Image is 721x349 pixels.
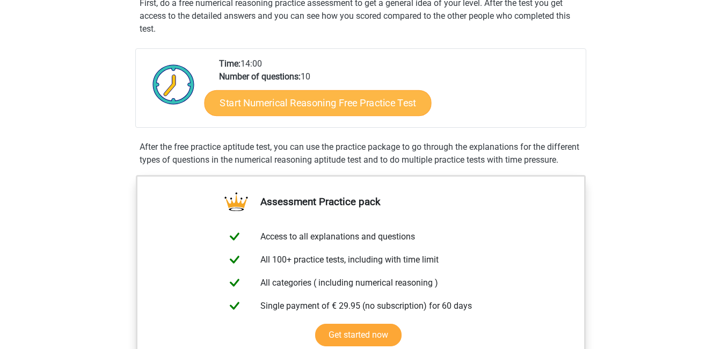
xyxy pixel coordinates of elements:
[147,57,201,111] img: Clock
[219,71,301,82] b: Number of questions:
[211,57,585,127] div: 14:00 10
[135,141,586,166] div: After the free practice aptitude test, you can use the practice package to go through the explana...
[315,324,402,346] a: Get started now
[204,90,431,115] a: Start Numerical Reasoning Free Practice Test
[219,59,241,69] b: Time:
